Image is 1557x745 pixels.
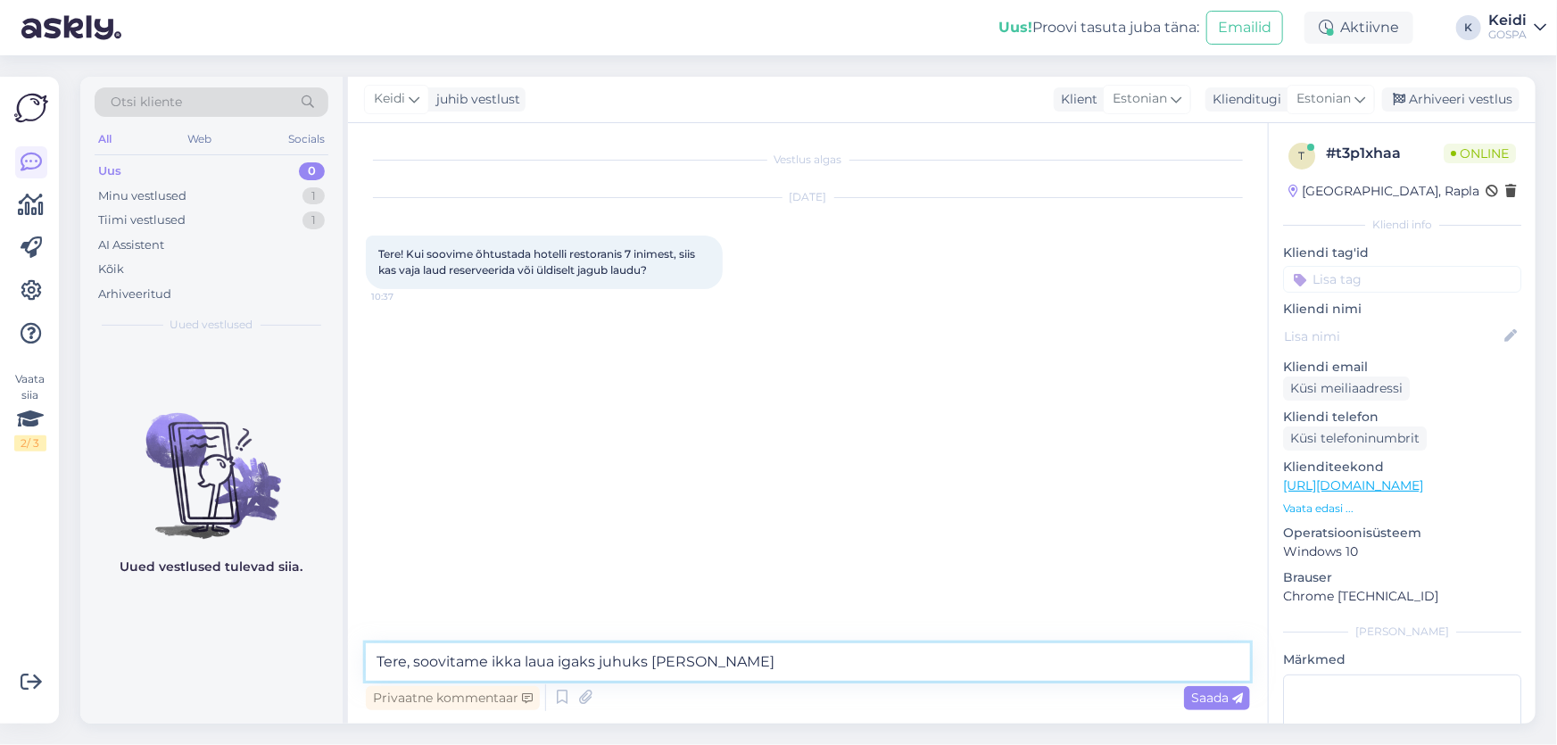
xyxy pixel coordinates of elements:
div: Klient [1054,90,1097,109]
span: Online [1444,144,1516,163]
div: [GEOGRAPHIC_DATA], Rapla [1288,182,1479,201]
div: Vestlus algas [366,152,1250,168]
div: Küsi meiliaadressi [1283,377,1410,401]
p: Märkmed [1283,650,1521,669]
div: Arhiveeritud [98,286,171,303]
span: t [1299,149,1305,162]
div: All [95,128,115,151]
div: [DATE] [366,189,1250,205]
p: Kliendi nimi [1283,300,1521,319]
img: Askly Logo [14,91,48,125]
div: Proovi tasuta juba täna: [998,17,1199,38]
div: Keidi [1488,13,1527,28]
p: Operatsioonisüsteem [1283,524,1521,542]
div: Kõik [98,261,124,278]
span: Uued vestlused [170,317,253,333]
p: Kliendi telefon [1283,408,1521,426]
div: Web [185,128,216,151]
span: Otsi kliente [111,93,182,112]
span: Tere! Kui soovime õhtustada hotelli restoranis 7 inimest, siis kas vaja laud reserveerida või üld... [378,247,698,277]
div: Klienditugi [1205,90,1281,109]
p: Klienditeekond [1283,458,1521,476]
div: Minu vestlused [98,187,186,205]
div: AI Assistent [98,236,164,254]
span: Estonian [1113,89,1167,109]
div: 0 [299,162,325,180]
p: Windows 10 [1283,542,1521,561]
a: KeidiGOSPA [1488,13,1546,42]
div: Kliendi info [1283,217,1521,233]
p: Brauser [1283,568,1521,587]
div: # t3p1xhaa [1326,143,1444,164]
p: Kliendi tag'id [1283,244,1521,262]
div: 2 / 3 [14,435,46,451]
span: 10:37 [371,290,438,303]
textarea: Tere, soovitame ikka laua igaks juhuks [PERSON_NAME] [366,643,1250,681]
button: Emailid [1206,11,1283,45]
b: Uus! [998,19,1032,36]
span: Saada [1191,690,1243,706]
div: Socials [285,128,328,151]
div: Tiimi vestlused [98,211,186,229]
div: Arhiveeri vestlus [1382,87,1520,112]
div: Privaatne kommentaar [366,686,540,710]
input: Lisa nimi [1284,327,1501,346]
p: Vaata edasi ... [1283,501,1521,517]
div: 1 [302,211,325,229]
p: Chrome [TECHNICAL_ID] [1283,587,1521,606]
div: GOSPA [1488,28,1527,42]
div: Uus [98,162,121,180]
img: No chats [80,381,343,542]
div: Küsi telefoninumbrit [1283,426,1427,451]
p: Kliendi email [1283,358,1521,377]
input: Lisa tag [1283,266,1521,293]
a: [URL][DOMAIN_NAME] [1283,477,1423,493]
div: K [1456,15,1481,40]
div: [PERSON_NAME] [1283,624,1521,640]
p: Uued vestlused tulevad siia. [120,558,303,576]
span: Estonian [1296,89,1351,109]
div: 1 [302,187,325,205]
div: Aktiivne [1304,12,1413,44]
span: Keidi [374,89,405,109]
div: juhib vestlust [429,90,520,109]
div: Vaata siia [14,371,46,451]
